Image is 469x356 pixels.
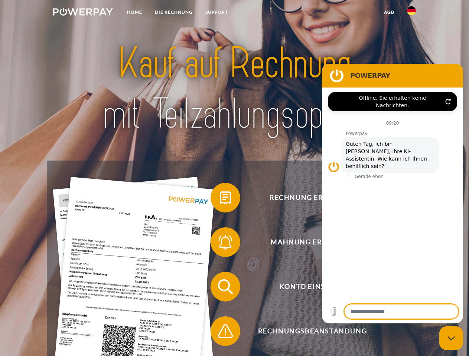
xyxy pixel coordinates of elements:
[211,272,404,301] button: Konto einsehen
[221,272,403,301] span: Konto einsehen
[211,183,404,212] button: Rechnung erhalten?
[221,227,403,257] span: Mahnung erhalten?
[221,183,403,212] span: Rechnung erhalten?
[407,6,416,15] img: de
[121,6,149,19] a: Home
[216,277,235,296] img: qb_search.svg
[211,316,404,346] button: Rechnungsbeanstandung
[149,6,199,19] a: DIE RECHNUNG
[221,316,403,346] span: Rechnungsbeanstandung
[211,227,404,257] button: Mahnung erhalten?
[71,36,398,142] img: title-powerpay_de.svg
[216,322,235,340] img: qb_warning.svg
[378,6,401,19] a: agb
[216,188,235,207] img: qb_bill.svg
[53,8,113,16] img: logo-powerpay-white.svg
[199,6,234,19] a: SUPPORT
[216,233,235,251] img: qb_bell.svg
[322,64,463,323] iframe: Messaging-Fenster
[439,326,463,350] iframe: Schaltfläche zum Öffnen des Messaging-Fensters; Konversation läuft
